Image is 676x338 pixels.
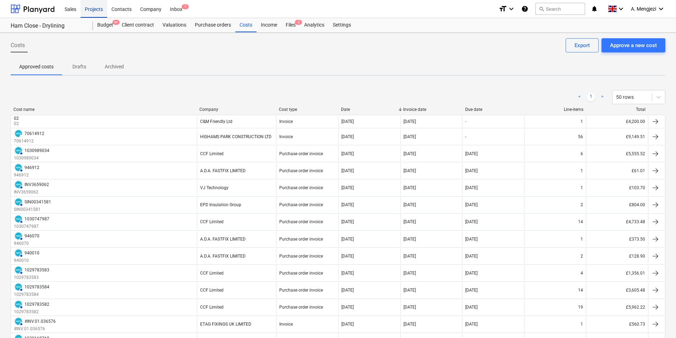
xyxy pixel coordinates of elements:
[403,254,416,259] div: [DATE]
[158,18,191,32] div: Valuations
[279,134,293,139] div: Invoice
[465,151,478,156] div: [DATE]
[578,134,583,139] div: 56
[14,224,49,230] p: 1030747987
[14,309,49,315] p: 1029783582
[14,214,23,224] div: Invoice has been synced with Xero and its status is currently AUTHORISED
[586,129,648,144] div: £9,149.51
[566,38,599,52] button: Export
[657,5,665,13] i: keyboard_arrow_down
[199,107,273,112] div: Company
[507,5,516,13] i: keyboard_arrow_down
[341,322,354,327] div: [DATE]
[587,93,595,101] a: Page 1 is your current page
[341,271,354,276] div: [DATE]
[24,165,39,170] div: 946912
[14,258,39,264] p: 940010
[281,18,300,32] a: Files3
[15,232,22,240] img: xero.svg
[341,219,354,224] div: [DATE]
[403,107,460,112] div: Invoice date
[14,121,20,127] p: 02
[279,237,323,242] div: Purchase order invoice
[19,63,54,71] p: Approved costs
[341,168,354,173] div: [DATE]
[295,20,302,25] span: 3
[601,38,665,52] button: Approve a new cost
[24,233,39,238] div: 946070
[586,265,648,281] div: £1,356.01
[200,119,232,124] div: C&M Friendly Ltd
[200,185,229,190] div: VJ Technology
[279,107,335,112] div: Cost type
[581,322,583,327] div: 1
[535,3,585,15] button: Search
[24,131,44,136] div: 70614912
[589,107,645,112] div: Total
[14,138,44,144] p: 70614912
[586,300,648,315] div: £5,962.22
[586,197,648,213] div: £804.00
[300,18,329,32] a: Analytics
[581,151,583,156] div: 6
[575,93,584,101] a: Previous page
[14,300,23,309] div: Invoice has been synced with Xero and its status is currently AUTHORISED
[24,182,49,187] div: INV3659062
[279,322,293,327] div: Invoice
[499,5,507,13] i: format_size
[465,185,478,190] div: [DATE]
[586,163,648,178] div: £61.01
[14,172,39,178] p: 946912
[521,5,528,13] i: Knowledge base
[14,207,51,213] p: SIN00341581
[581,202,583,207] div: 2
[14,197,23,207] div: Invoice has been synced with Xero and its status is currently AUTHORISED
[581,185,583,190] div: 1
[341,288,354,293] div: [DATE]
[586,231,648,247] div: £373.50
[11,41,25,50] span: Costs
[200,254,246,259] div: A.D.A. FASTFIX LIMITED
[257,18,281,32] div: Income
[403,305,416,310] div: [DATE]
[465,322,478,327] div: [DATE]
[581,119,583,124] div: 1
[11,22,84,30] div: Ham Close - Drylining
[465,219,478,224] div: [DATE]
[641,304,676,338] iframe: Chat Widget
[14,241,39,247] p: 946070
[14,116,19,121] div: 02
[465,107,522,112] div: Due date
[14,180,23,189] div: Invoice has been synced with Xero and its status is currently AUTHORISED
[341,254,354,259] div: [DATE]
[24,319,56,324] div: #INV.01.036576
[465,237,478,242] div: [DATE]
[14,189,49,195] p: INV3659062
[235,18,257,32] a: Costs
[403,168,416,173] div: [DATE]
[24,250,39,255] div: 940010
[279,288,323,293] div: Purchase order invoice
[465,305,478,310] div: [DATE]
[15,318,22,325] img: xero.svg
[610,41,657,50] div: Approve a new cost
[279,185,323,190] div: Purchase order invoice
[403,288,416,293] div: [DATE]
[591,5,598,13] i: notifications
[403,322,416,327] div: [DATE]
[465,271,478,276] div: [DATE]
[465,119,466,124] div: -
[182,4,189,9] span: 1
[341,134,354,139] div: [DATE]
[24,267,49,272] div: 1029783583
[581,254,583,259] div: 2
[586,248,648,264] div: £128.90
[71,63,88,71] p: Drafts
[403,185,416,190] div: [DATE]
[14,275,49,281] p: 1029783583
[200,168,246,173] div: A.D.A. FASTFIX LIMITED
[329,18,355,32] div: Settings
[14,163,23,172] div: Invoice has been synced with Xero and its status is currently AUTHORISED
